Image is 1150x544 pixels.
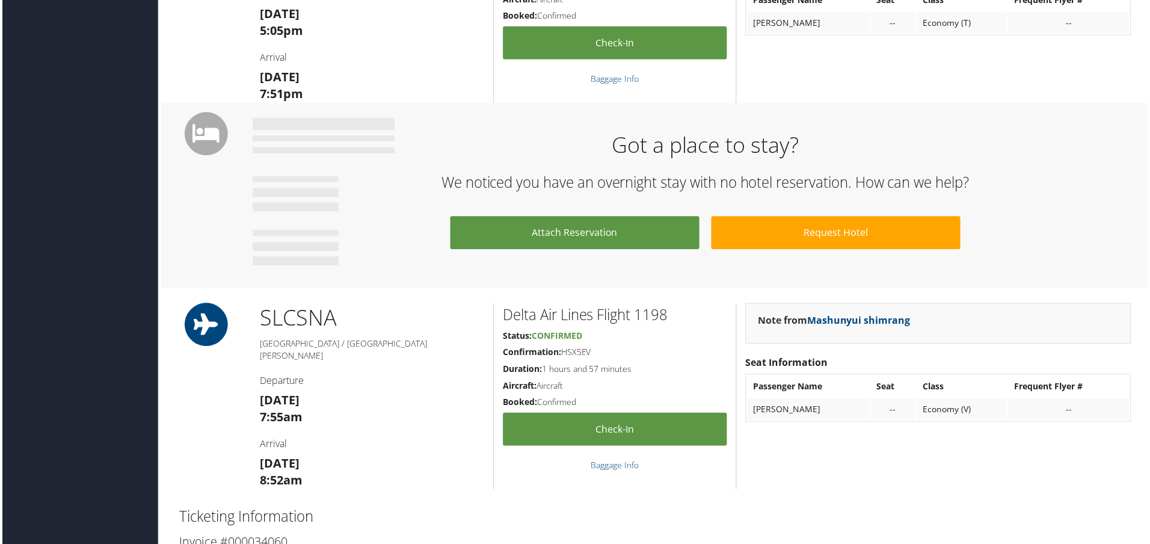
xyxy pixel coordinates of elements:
[177,508,1134,529] h2: Ticketing Information
[259,86,302,102] strong: 7:51pm
[748,12,871,34] td: [PERSON_NAME]
[878,406,911,416] div: --
[259,376,484,389] h4: Departure
[503,382,537,393] strong: Aircraft:
[503,415,728,448] a: Check-in
[259,394,298,410] strong: [DATE]
[503,365,542,376] strong: Duration:
[748,400,871,422] td: [PERSON_NAME]
[450,217,700,250] a: Attach Reservation
[259,69,298,85] strong: [DATE]
[503,10,728,22] h5: Confirmed
[808,315,912,329] a: Mashunyui shimrang
[259,339,484,363] h5: [GEOGRAPHIC_DATA] / [GEOGRAPHIC_DATA][PERSON_NAME]
[759,315,912,329] strong: Note from
[748,377,871,399] th: Passenger Name
[918,400,1009,422] td: Economy (V)
[259,439,484,453] h4: Arrival
[872,377,917,399] th: Seat
[712,217,962,250] a: Request Hotel
[918,12,1009,34] td: Economy (T)
[259,410,301,427] strong: 7:55am
[503,26,728,60] a: Check-in
[532,332,582,343] span: Confirmed
[1010,377,1132,399] th: Frequent Flyer #
[503,365,728,377] h5: 1 hours and 57 minutes
[259,304,484,335] h1: SLC SNA
[918,377,1009,399] th: Class
[591,73,639,85] a: Baggage Info
[259,22,302,39] strong: 5:05pm
[1016,406,1126,416] div: --
[746,357,829,371] strong: Seat Information
[259,51,484,64] h4: Arrival
[503,332,532,343] strong: Status:
[259,474,301,490] strong: 8:52am
[503,398,537,409] strong: Booked:
[503,10,537,21] strong: Booked:
[259,5,298,22] strong: [DATE]
[503,398,728,410] h5: Confirmed
[503,348,728,360] h5: HSX5EV
[503,348,561,359] strong: Confirmation:
[1016,17,1126,28] div: --
[878,17,911,28] div: --
[591,462,639,473] a: Baggage Info
[503,382,728,394] h5: Aircraft
[503,306,728,327] h2: Delta Air Lines Flight 1198
[259,457,298,474] strong: [DATE]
